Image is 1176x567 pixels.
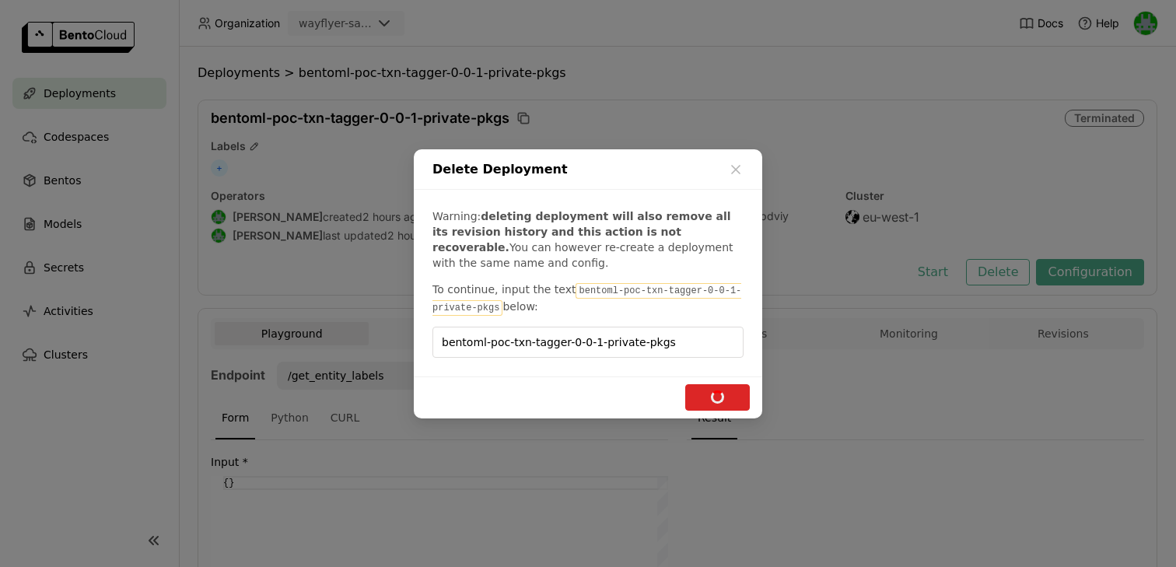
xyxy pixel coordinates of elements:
span: You can however re-create a deployment with the same name and config. [432,241,733,269]
i: loading [709,389,726,405]
span: To continue, input the text [432,283,576,296]
span: below: [502,300,537,313]
div: dialog [414,149,762,418]
span: Warning: [432,210,481,222]
code: bentoml-poc-txn-tagger-0-0-1-private-pkgs [432,283,741,316]
button: loading Delete [685,384,750,411]
b: deleting deployment will also remove all its revision history and this action is not recoverable. [432,210,731,254]
div: Delete Deployment [414,149,762,190]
